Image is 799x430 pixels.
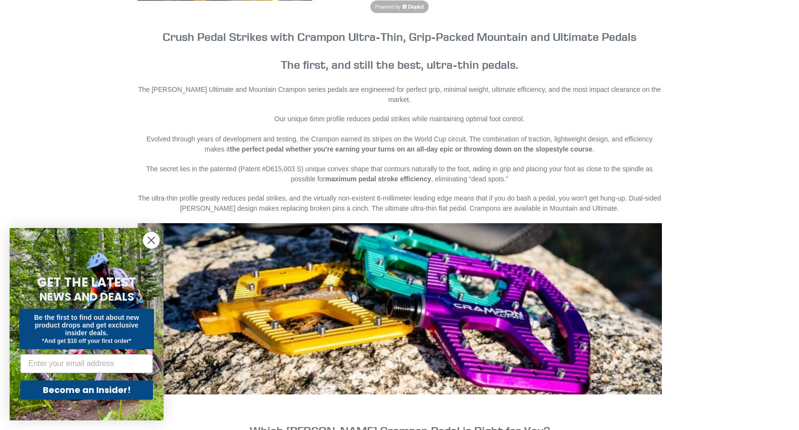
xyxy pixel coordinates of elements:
p: Our unique 6mm profile reduces pedal strikes while maintaining optimal foot control. Evolved thro... [138,114,662,154]
button: Close dialog [143,232,160,249]
button: Become an Insider! [20,380,153,400]
span: NEWS AND DEALS [39,289,134,304]
p: The secret lies in the patented (Patent #D615,003 S) unique convex shape that contours naturally ... [138,164,662,184]
span: *And get $10 off your first order* [42,338,131,344]
strong: the perfect pedal whether you’re earning your turns on an all-day epic or throwing down on the sl... [230,145,593,153]
strong: maximum pedal stroke efficiency [325,175,431,183]
strong: Crush Pedal Strikes with Crampon Ultra-Thin, Grip-Packed Mountain and Ultimate Pedals [163,29,636,44]
input: Enter your email address [20,354,153,373]
p: The [PERSON_NAME] Ultimate and Mountain Crampon series pedals are engineered for perfect grip, mi... [138,85,662,105]
p: The ultra-thin profile greatly reduces pedal strikes, and the virtually non-existent 6-millimeter... [138,193,662,214]
span: Be the first to find out about new product drops and get exclusive insider deals. [34,314,140,337]
a: Powered by [370,0,429,13]
h3: The first, and still the best, ultra-thin pedals. [138,30,662,71]
span: GET THE LATEST [37,274,136,291]
span: Powered by [375,3,401,11]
